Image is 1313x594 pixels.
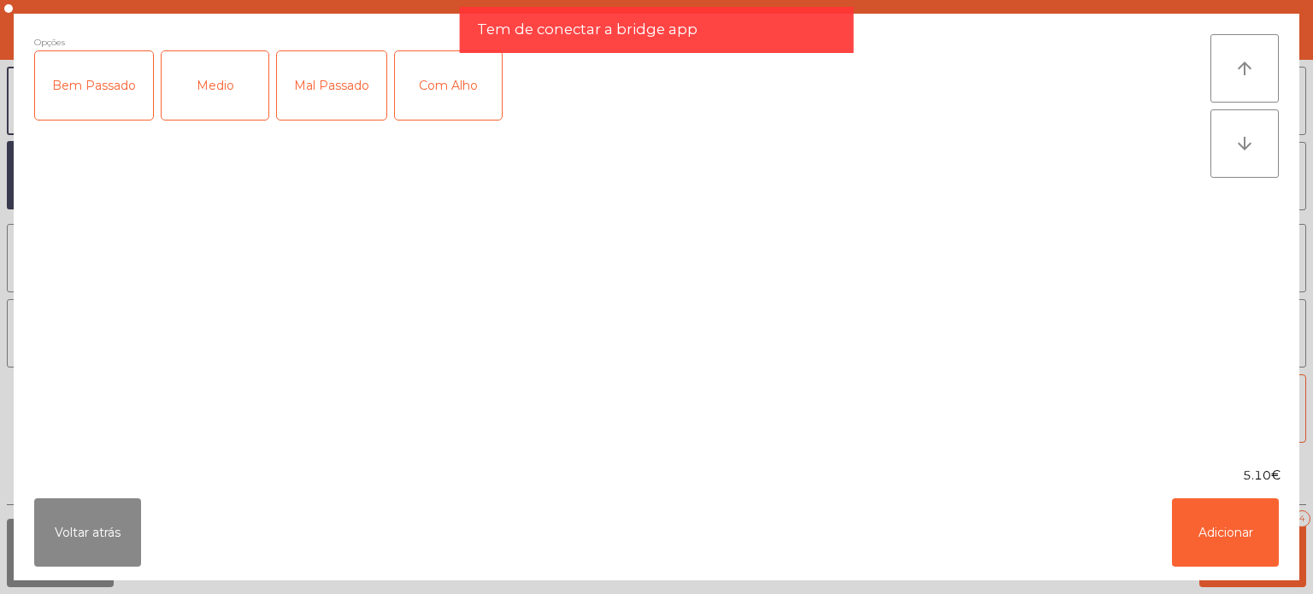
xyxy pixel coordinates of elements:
[34,34,65,50] span: Opções
[1234,133,1255,154] i: arrow_downward
[1172,498,1279,567] button: Adicionar
[34,498,141,567] button: Voltar atrás
[1210,109,1279,178] button: arrow_downward
[35,51,153,120] div: Bem Passado
[477,19,698,40] span: Tem de conectar a bridge app
[14,467,1299,485] div: 5.10€
[1234,58,1255,79] i: arrow_upward
[162,51,268,120] div: Medio
[277,51,386,120] div: Mal Passado
[1210,34,1279,103] button: arrow_upward
[395,51,502,120] div: Com Alho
